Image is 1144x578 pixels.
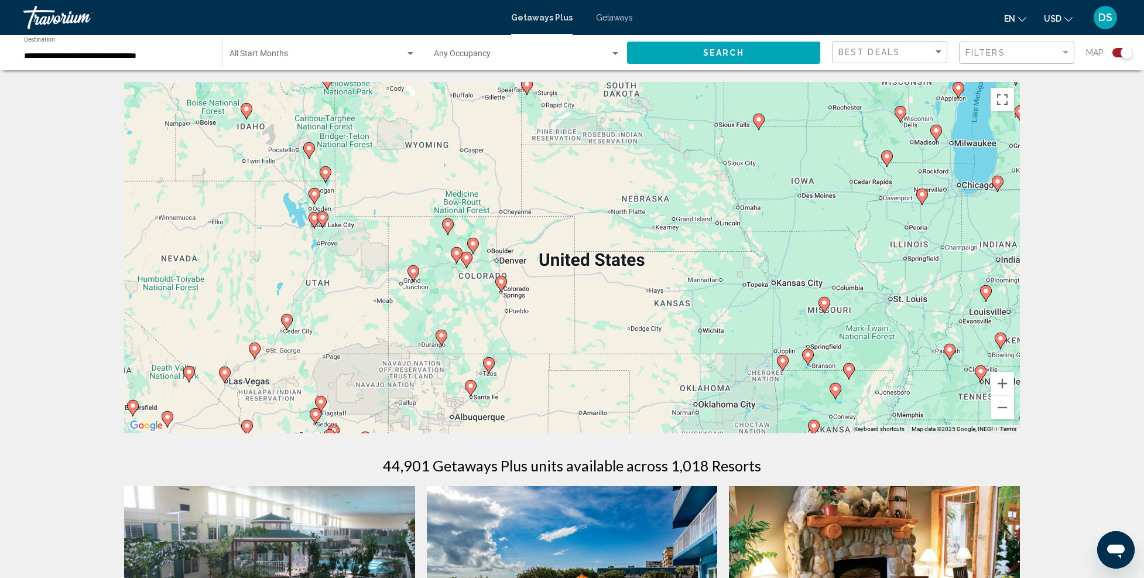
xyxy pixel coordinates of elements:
button: Zoom out [991,396,1014,419]
span: Map [1086,45,1104,61]
span: Best Deals [838,47,900,57]
img: Google [127,418,166,433]
button: Zoom in [991,372,1014,395]
a: Open this area in Google Maps (opens a new window) [127,418,166,433]
button: Search [627,42,820,63]
button: Filter [959,41,1074,65]
a: Getaways Plus [511,13,573,22]
button: Toggle fullscreen view [991,88,1014,111]
a: Travorium [23,6,499,29]
a: Terms [1000,426,1016,432]
span: Filters [965,48,1005,57]
mat-select: Sort by [838,47,944,57]
button: Change language [1004,10,1026,27]
button: Keyboard shortcuts [854,425,905,433]
span: Search [703,49,744,58]
span: en [1004,14,1015,23]
a: Getaways [596,13,633,22]
button: Change currency [1044,10,1073,27]
span: DS [1098,12,1112,23]
span: USD [1044,14,1061,23]
iframe: Button to launch messaging window [1097,531,1135,569]
button: User Menu [1090,5,1121,30]
span: Map data ©2025 Google, INEGI [912,426,993,432]
h1: 44,901 Getaways Plus units available across 1,018 Resorts [383,457,761,474]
